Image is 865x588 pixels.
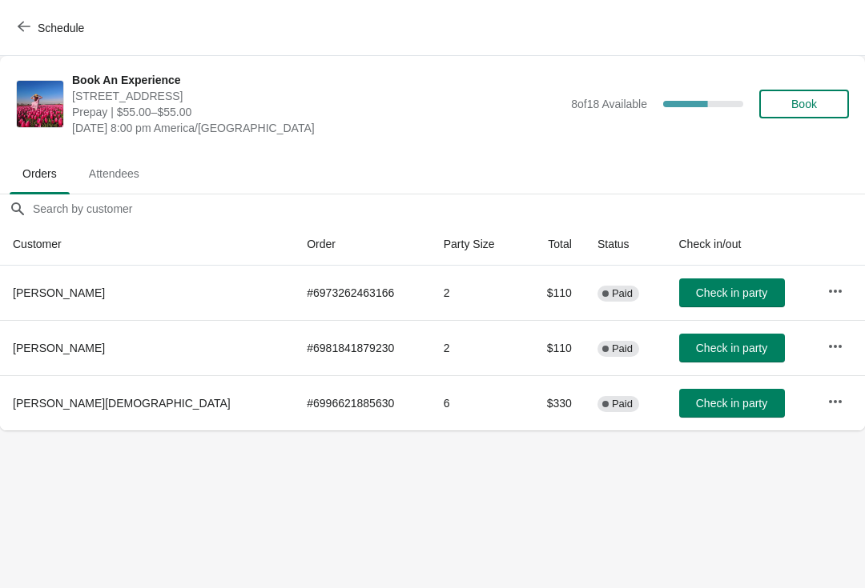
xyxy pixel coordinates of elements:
button: Schedule [8,14,97,42]
span: [PERSON_NAME] [13,342,105,354]
span: [PERSON_NAME][DEMOGRAPHIC_DATA] [13,397,231,410]
th: Order [294,223,431,266]
th: Check in/out [666,223,815,266]
span: Schedule [38,22,84,34]
span: Book An Experience [72,72,563,88]
td: # 6973262463166 [294,266,431,320]
span: Paid [612,398,633,410]
td: $330 [524,375,585,430]
span: Attendees [76,159,152,188]
span: Prepay | $55.00–$55.00 [72,104,563,120]
span: Book [791,98,817,110]
th: Status [585,223,666,266]
span: 8 of 18 Available [571,98,647,110]
span: Check in party [696,397,767,410]
img: Book An Experience [17,81,63,127]
button: Check in party [679,389,785,418]
input: Search by customer [32,194,865,223]
td: 2 [431,266,524,320]
td: # 6996621885630 [294,375,431,430]
button: Book [759,90,849,118]
span: Check in party [696,286,767,299]
td: $110 [524,266,585,320]
th: Total [524,223,585,266]
button: Check in party [679,334,785,362]
td: 6 [431,375,524,430]
span: Paid [612,342,633,355]
td: $110 [524,320,585,375]
span: [STREET_ADDRESS] [72,88,563,104]
span: [PERSON_NAME] [13,286,105,299]
span: Orders [10,159,70,188]
th: Party Size [431,223,524,266]
td: 2 [431,320,524,375]
span: [DATE] 8:00 pm America/[GEOGRAPHIC_DATA] [72,120,563,136]
span: Paid [612,287,633,300]
td: # 6981841879230 [294,320,431,375]
button: Check in party [679,278,785,307]
span: Check in party [696,342,767,354]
